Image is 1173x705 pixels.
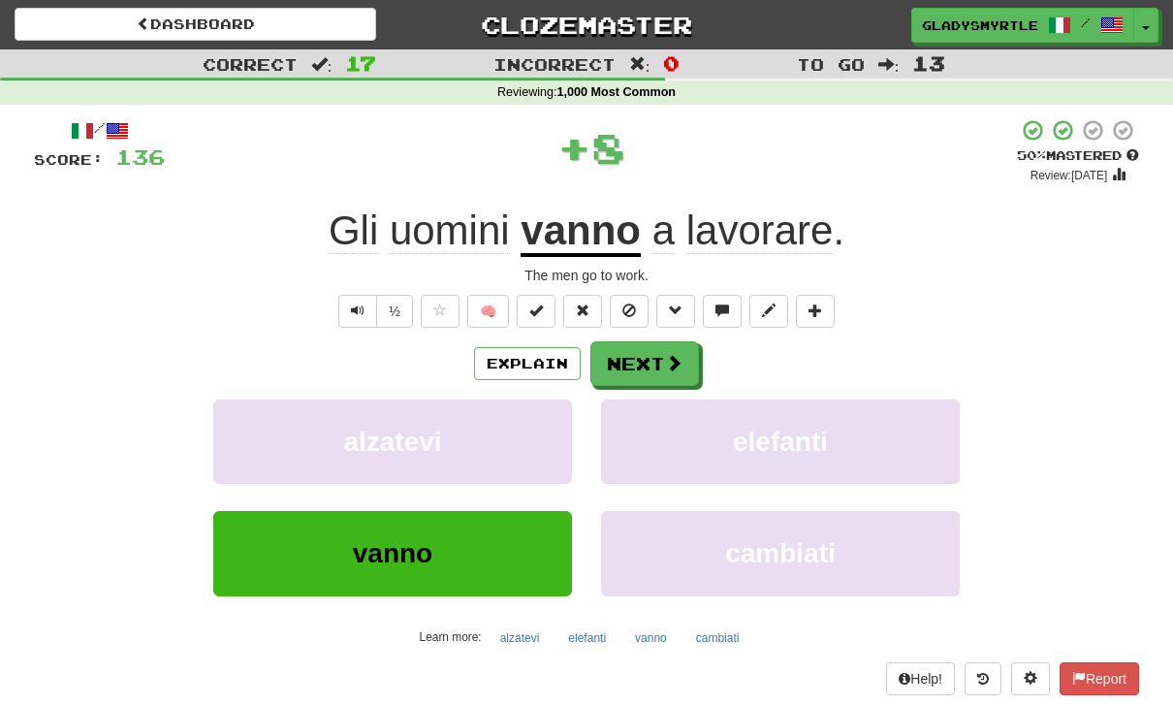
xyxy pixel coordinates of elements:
span: alzatevi [343,427,441,457]
small: Learn more: [420,630,482,644]
span: : [878,56,900,73]
span: Correct [203,54,298,74]
button: Help! [886,662,955,695]
button: Explain [474,347,581,380]
button: Favorite sentence (alt+f) [421,295,460,328]
button: alzatevi [213,400,572,484]
span: 136 [115,144,165,169]
span: : [311,56,333,73]
button: alzatevi [490,624,551,653]
button: elefanti [601,400,960,484]
button: Set this sentence to 100% Mastered (alt+m) [517,295,555,328]
button: Round history (alt+y) [965,662,1001,695]
span: uomini [390,208,510,254]
button: elefanti [557,624,617,653]
span: lavorare [686,208,834,254]
div: / [34,118,165,143]
span: 0 [663,51,680,75]
button: cambiati [685,624,750,653]
button: Report [1060,662,1139,695]
span: 8 [591,123,625,172]
button: Add to collection (alt+a) [796,295,835,328]
a: Clozemaster [405,8,767,42]
button: Edit sentence (alt+d) [749,295,788,328]
span: Gli [329,208,378,254]
span: a [652,208,675,254]
span: + [557,118,591,176]
div: The men go to work. [34,266,1139,285]
span: 50 % [1017,147,1046,163]
small: Review: [DATE] [1030,169,1108,182]
span: 17 [345,51,376,75]
button: Grammar (alt+g) [656,295,695,328]
button: ½ [376,295,413,328]
span: : [629,56,650,73]
span: GladysMyrtle [922,16,1038,34]
span: 13 [912,51,945,75]
div: Text-to-speech controls [334,295,413,328]
button: Next [590,341,699,386]
button: Play sentence audio (ctl+space) [338,295,377,328]
button: cambiati [601,511,960,595]
button: vanno [213,511,572,595]
button: vanno [624,624,678,653]
button: Discuss sentence (alt+u) [703,295,742,328]
span: cambiati [725,538,836,568]
span: . [641,208,844,254]
div: Mastered [1017,147,1139,165]
button: Reset to 0% Mastered (alt+r) [563,295,602,328]
span: elefanti [733,427,828,457]
span: Incorrect [493,54,616,74]
span: Score: [34,151,104,168]
button: 🧠 [467,295,509,328]
strong: 1,000 Most Common [557,85,676,99]
a: Dashboard [15,8,376,41]
span: vanno [353,538,432,568]
a: GladysMyrtle / [911,8,1134,43]
span: / [1081,16,1091,29]
u: vanno [521,208,641,257]
span: To go [797,54,865,74]
button: Ignore sentence (alt+i) [610,295,649,328]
